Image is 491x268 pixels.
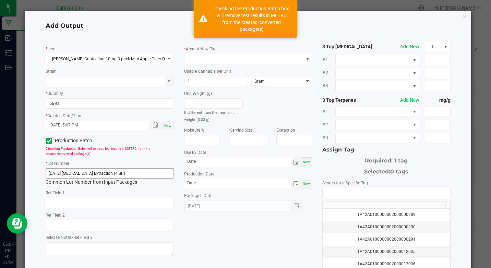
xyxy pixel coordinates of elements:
div: Required: 1 tag [322,154,450,165]
span: #3 [322,82,335,89]
span: Now [303,182,310,185]
label: Strain [46,68,57,74]
small: If different than the item unit weight (0.03 g) [184,110,234,122]
span: [PERSON_NAME]-Confection 10mg 3-pack-Mini Apple Cider Donuts [46,54,165,64]
div: Checking the Production Batch box will remove test results in METRC from the created/converted pa... [211,5,292,33]
span: #1 [322,56,335,63]
label: Lot Number [47,160,69,167]
input: Created Datetime [46,121,142,130]
span: Toggle popup [149,121,163,130]
iframe: Resource center [7,213,27,234]
label: Ref Field 1 [46,190,65,196]
div: 1A42A0100000002000000289 [327,211,446,218]
div: 1A42A0100000002000012036 [327,261,446,267]
label: Extraction [276,127,295,133]
label: Use By Date [184,149,206,156]
label: Area of New Pkg [186,46,217,52]
div: Assign Tag [322,146,450,154]
label: Quantity [47,90,63,97]
label: Production Batch [46,137,105,144]
span: #2 [322,69,335,76]
strong: 3 Top [MEDICAL_DATA] [322,43,373,50]
label: Search for a Specific Tag [322,180,368,186]
label: Usable Cannabis per Unit [184,68,231,74]
button: Add New [400,43,419,50]
label: Moisture % [184,127,204,133]
input: Date [184,179,291,187]
span: NO DATA FOUND [335,133,419,143]
span: Now [303,160,310,164]
input: Date [184,157,291,166]
span: #3 [322,134,335,141]
label: Ref Field 2 [46,212,65,218]
span: #1 [322,108,335,115]
input: NO DATA FOUND [323,188,450,198]
span: Gram [248,76,303,86]
div: 1A42A0100000002000000291 [327,236,446,243]
span: Checking Production Batch will remove test results in METRC from the created/converted package(s). [46,147,150,156]
span: NO DATA FOUND [335,107,419,117]
button: Add New [400,97,419,104]
span: #2 [322,121,335,128]
strong: 3 Top Terpenes [322,97,373,104]
div: 1A42A0100000002000000290 [327,224,446,230]
div: 1A42A0100000002000012035 [327,248,446,255]
label: Item [47,46,56,52]
strong: mg/g [425,97,451,104]
span: Now [164,124,171,127]
label: Created Date/Time [47,113,82,119]
div: Selected: [322,165,450,176]
div: Common Lot Number from Input Packages [46,168,173,186]
span: 0 tags [390,168,408,175]
span: Toggle calendar [291,179,301,188]
label: Packaged Date [184,193,212,199]
label: Serving Size [230,127,252,133]
label: Unit Weight (g) [184,90,212,97]
label: Release Notes/Ref Field 3 [46,234,93,241]
span: Toggle calendar [291,157,301,167]
label: Production Date [184,171,214,177]
h4: Add Output [46,22,450,31]
span: NO DATA FOUND [335,120,419,130]
span: % [425,42,442,52]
